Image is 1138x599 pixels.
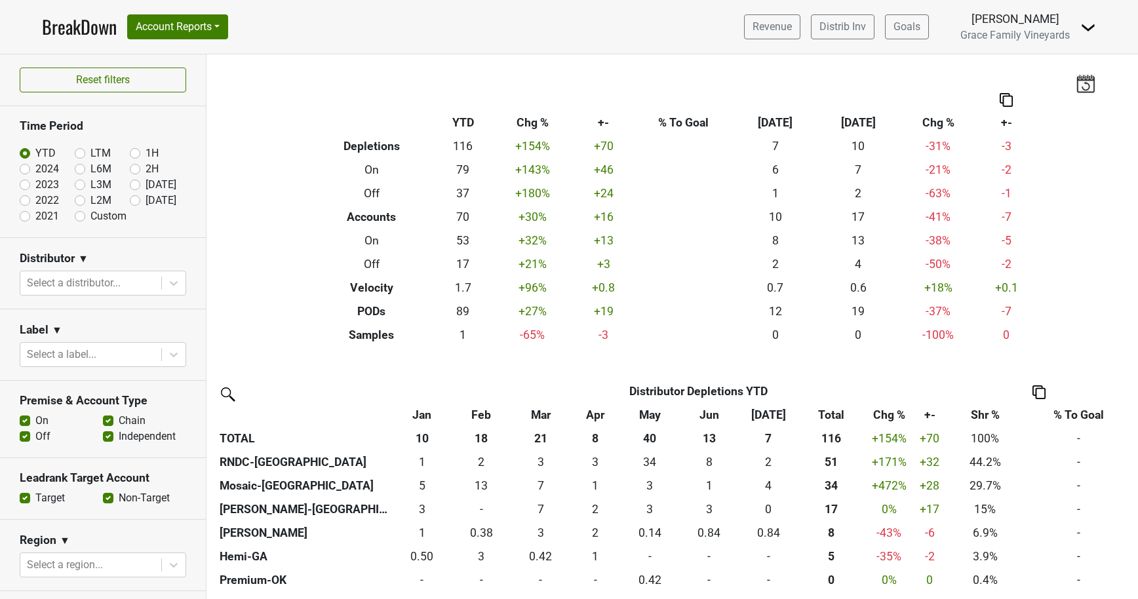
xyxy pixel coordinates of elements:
td: -100 % [899,323,977,347]
span: ▼ [52,322,62,338]
td: +154 % [491,134,574,158]
div: 2 [574,501,617,518]
td: 3.9% [946,545,1025,568]
div: 7 [514,501,567,518]
th: Velocity [309,276,435,299]
div: - [742,548,795,565]
td: +0.8 [574,276,633,299]
td: 1.052 [392,521,452,545]
a: BreakDown [42,13,117,41]
td: 4 [817,252,899,276]
th: +-: activate to sort column ascending [913,403,946,427]
td: +19 [574,299,633,323]
td: +30 % [491,205,574,229]
td: 0.841 [679,521,739,545]
td: +472 % [865,474,913,497]
button: Account Reports [127,14,228,39]
td: 116 [435,134,491,158]
div: 3 [623,477,677,494]
img: Copy to clipboard [1032,385,1046,399]
td: 6 [734,158,817,182]
div: 2 [742,454,795,471]
label: 2024 [35,161,59,177]
th: Distributor Depletions YTD [452,379,946,403]
td: +180 % [491,182,574,205]
h3: Label [20,323,49,337]
th: [PERSON_NAME]-[GEOGRAPHIC_DATA] [216,497,392,521]
td: 44.2% [946,450,1025,474]
div: - [455,571,508,589]
td: 2.5 [570,450,620,474]
span: ▼ [60,533,70,549]
td: - [1025,474,1133,497]
div: 0.50 [395,548,448,565]
td: 7.25 [511,474,571,497]
div: - [514,571,567,589]
div: - [455,501,508,518]
td: 0.42 [620,568,680,592]
td: 1 [679,474,739,497]
div: 2 [574,524,617,541]
td: 7.417 [511,497,571,521]
h3: Region [20,533,56,547]
div: 1 [574,548,617,565]
td: 2.75 [620,474,680,497]
div: 7 [514,477,567,494]
td: +18 % [899,276,977,299]
div: 0.84 [682,524,736,541]
td: +16 [574,205,633,229]
td: 0.377 [452,521,511,545]
td: +27 % [491,299,574,323]
td: 1.841 [570,521,620,545]
th: 8 [570,427,620,450]
label: L6M [90,161,111,177]
th: 0.420 [798,568,865,592]
th: Jan: activate to sort column ascending [392,403,452,427]
div: 3 [623,501,677,518]
div: 0.14 [623,524,677,541]
div: 51 [801,454,861,471]
td: - [1025,427,1133,450]
span: Grace Family Vineyards [960,29,1070,41]
label: 2021 [35,208,59,224]
td: +96 % [491,276,574,299]
td: 2.5 [392,497,452,521]
th: 51.125 [798,450,865,474]
label: [DATE] [146,193,176,208]
label: LTM [90,145,111,161]
th: YTD [435,111,491,134]
td: -65 % [491,323,574,347]
td: 7.85 [679,450,739,474]
div: 3 [514,524,567,541]
div: 0 [801,571,861,589]
th: Hemi-GA [216,545,392,568]
td: +32 % [491,229,574,252]
img: Copy to clipboard [1000,93,1013,107]
label: 2023 [35,177,59,193]
th: 18 [452,427,511,450]
td: 0 [452,497,511,521]
td: -38 % [899,229,977,252]
td: - [1025,450,1133,474]
td: -37 % [899,299,977,323]
th: Chg % [491,111,574,134]
label: 2H [146,161,159,177]
div: 13 [455,477,508,494]
div: 0.84 [742,524,795,541]
label: 2022 [35,193,59,208]
div: 5 [801,548,861,565]
td: 0 [977,323,1036,347]
th: 34.333 [798,474,865,497]
div: 1 [574,477,617,494]
th: 21 [511,427,571,450]
td: 1 [734,182,817,205]
td: -35 % [865,545,913,568]
div: 1 [395,524,448,541]
td: 0 [620,545,680,568]
td: 12 [734,299,817,323]
td: 2 [734,252,817,276]
td: 10 [734,205,817,229]
td: -43 % [865,521,913,545]
td: 1 [392,450,452,474]
div: 3 [514,454,567,471]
